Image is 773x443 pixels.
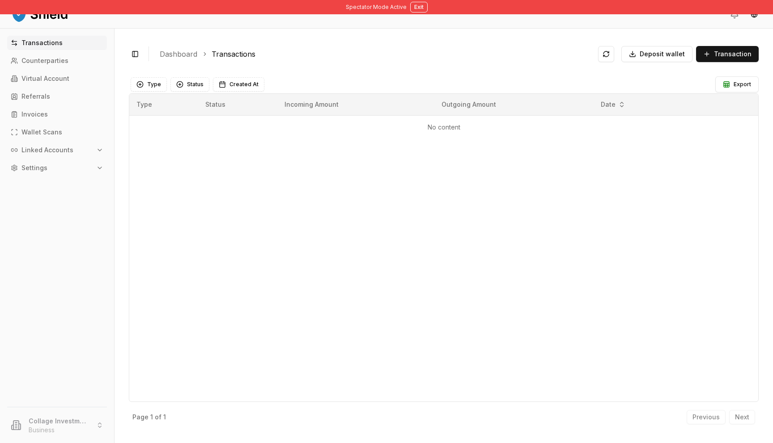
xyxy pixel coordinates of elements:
p: Transactions [21,40,63,46]
a: Referrals [7,89,107,104]
a: Dashboard [160,49,197,59]
span: Spectator Mode Active [346,4,407,11]
a: Transactions [7,36,107,50]
button: Linked Accounts [7,143,107,157]
p: of [155,414,161,420]
span: Created At [229,81,259,88]
th: Type [129,94,198,115]
button: Exit [410,2,428,13]
p: Counterparties [21,58,68,64]
p: 1 [163,414,166,420]
p: Wallet Scans [21,129,62,135]
button: Transaction [696,46,759,62]
a: Counterparties [7,54,107,68]
a: Virtual Account [7,71,107,86]
p: 1 [150,414,153,420]
a: Wallet Scans [7,125,107,139]
button: Date [597,97,629,112]
p: Invoices [21,111,48,117]
button: Created At [213,77,264,92]
button: Export [715,76,759,92]
p: Referrals [21,93,50,100]
p: No content [136,123,751,132]
a: Transactions [212,49,255,59]
button: Type [131,77,167,92]
button: Settings [7,161,107,175]
p: Settings [21,165,47,171]
th: Incoming Amount [277,94,435,115]
p: Page [132,414,149,420]
button: Deposit wallet [621,46,692,62]
p: Linked Accounts [21,147,73,153]
th: Outgoing Amount [434,94,593,115]
span: Transaction [714,50,752,59]
nav: breadcrumb [160,49,591,59]
a: Invoices [7,107,107,121]
button: Status [170,77,209,92]
span: Deposit wallet [640,50,685,59]
th: Status [198,94,277,115]
p: Virtual Account [21,75,69,82]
